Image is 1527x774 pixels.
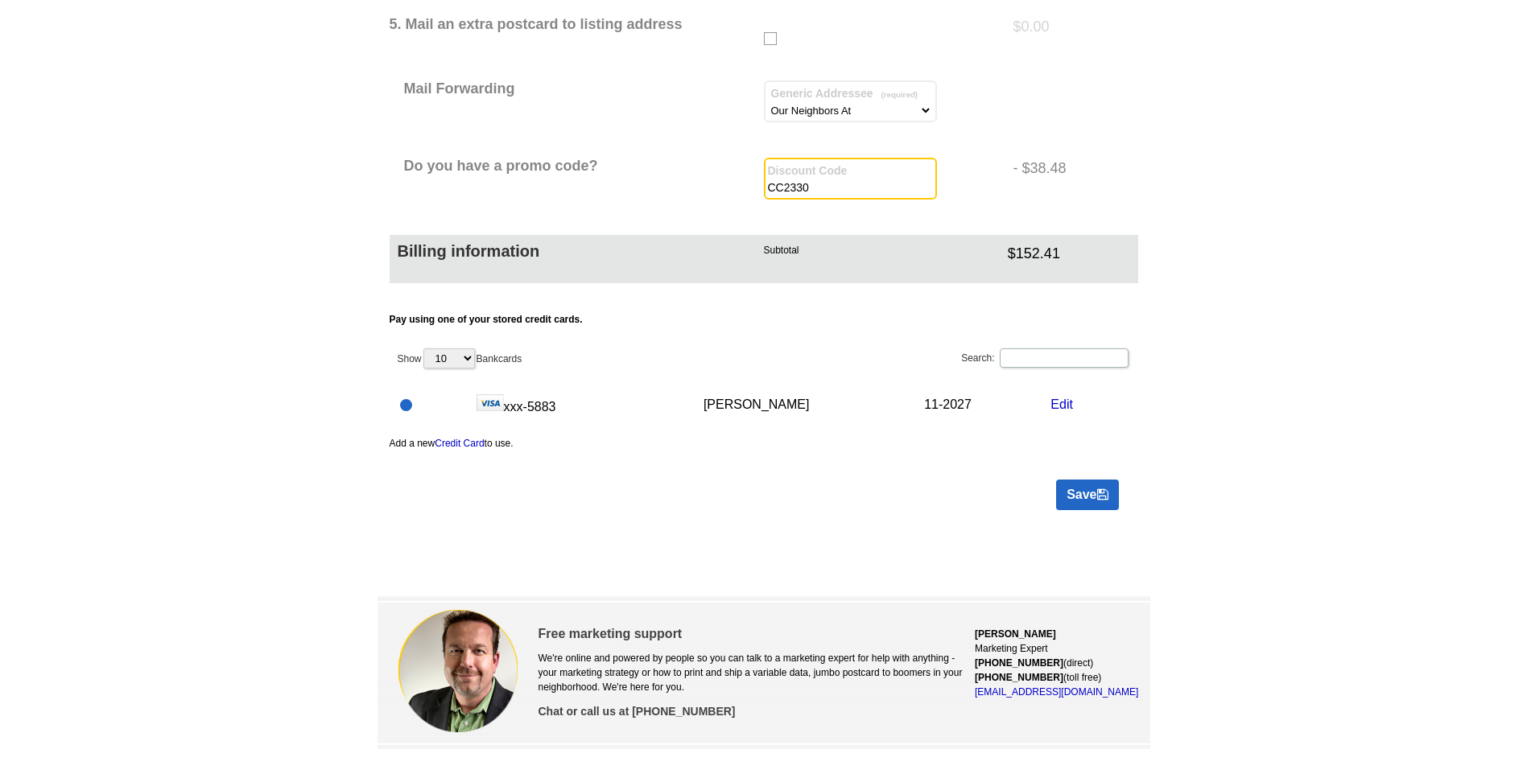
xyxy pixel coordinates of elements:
[423,348,475,368] select: ShowBankcards
[1013,158,1137,179] div: - $38.48
[398,243,764,260] h1: Billing information
[390,314,583,325] strong: Pay using one of your stored credit cards.
[768,179,933,196] input: Promotion code
[404,158,764,175] h2: Do you have a promo code?
[873,90,918,99] span: (required)
[975,672,1101,683] span: (toll free)
[477,393,704,416] td: xxx-5883
[961,347,1129,369] label: Search:
[764,245,799,256] span: Subtotal
[924,393,1050,416] td: 11-2027
[1050,397,1073,411] a: Edit
[404,80,764,98] h2: Mail Forwarding
[1205,400,1527,774] iframe: LiveChat chat widget
[538,627,975,641] h3: Free marketing support
[538,651,975,694] p: We're online and powered by people so you can talk to a marketing expert for help with anything -...
[477,394,504,411] img: visa.gif
[768,163,933,179] label: Discount Code
[975,672,1063,683] strong: [PHONE_NUMBER]
[975,643,1048,654] span: Marketing Expert
[435,438,484,449] a: Credit Card
[538,704,975,718] h3: Chat or call us at [PHONE_NUMBER]
[975,686,1138,698] a: [EMAIL_ADDRESS][DOMAIN_NAME]
[396,607,521,735] img: vernon.png
[398,347,522,370] label: Show Bankcards
[1013,16,1137,38] div: $0.00
[1008,245,1060,261] span: $152.41
[975,628,1056,640] strong: [PERSON_NAME]
[704,393,924,416] td: [PERSON_NAME]
[1056,480,1118,510] a: Save
[1000,348,1129,368] input: Search:
[390,16,764,34] h2: 5. Mail an extra postcard to listing address
[975,657,1063,669] strong: [PHONE_NUMBER]
[390,438,514,449] span: Add a new to use.
[975,657,1093,669] span: (direct)
[771,85,918,102] label: Generic Addressee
